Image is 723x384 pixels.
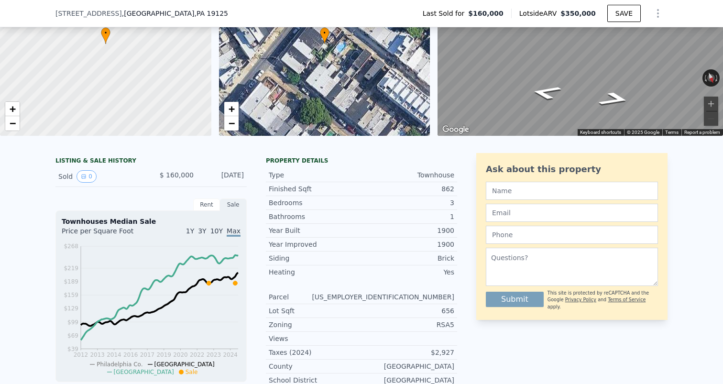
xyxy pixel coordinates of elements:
[269,170,361,180] div: Type
[269,184,361,194] div: Finished Sqft
[223,351,238,358] tspan: 2024
[440,123,471,136] a: Open this area in Google Maps (opens a new window)
[468,9,504,18] span: $160,000
[228,117,234,129] span: −
[519,9,560,18] span: Lotside ARV
[684,130,720,135] a: Report a problem
[361,267,454,277] div: Yes
[227,227,241,237] span: Max
[361,362,454,371] div: [GEOGRAPHIC_DATA]
[361,240,454,249] div: 1900
[97,361,142,368] span: Philadelphia Co.
[55,9,122,18] span: [STREET_ADDRESS]
[269,306,361,316] div: Lot Sqft
[190,351,205,358] tspan: 2022
[704,97,718,111] button: Zoom in
[361,184,454,194] div: 862
[548,290,658,310] div: This site is protected by reCAPTCHA and the Google and apply.
[486,226,658,244] input: Phone
[67,319,78,326] tspan: $99
[361,253,454,263] div: Brick
[10,103,16,115] span: +
[122,9,228,18] span: , [GEOGRAPHIC_DATA]
[312,292,454,302] div: [US_EMPLOYER_IDENTIFICATION_NUMBER]
[269,334,361,343] div: Views
[486,204,658,222] input: Email
[361,348,454,357] div: $2,927
[560,10,596,17] span: $350,000
[486,292,544,307] button: Submit
[648,4,668,23] button: Show Options
[67,346,78,352] tspan: $39
[486,182,658,200] input: Name
[269,320,361,329] div: Zoning
[193,198,220,211] div: Rent
[210,227,223,235] span: 10Y
[64,278,78,285] tspan: $189
[665,130,679,135] a: Terms
[361,198,454,208] div: 3
[704,69,718,88] button: Reset the view
[269,198,361,208] div: Bedrooms
[154,361,215,368] span: [GEOGRAPHIC_DATA]
[194,10,228,17] span: , PA 19125
[64,265,78,272] tspan: $219
[198,227,206,235] span: 3Y
[361,170,454,180] div: Townhouse
[101,27,110,44] div: •
[269,212,361,221] div: Bathrooms
[269,267,361,277] div: Heating
[361,320,454,329] div: RSA5
[627,130,659,135] span: © 2025 Google
[207,351,221,358] tspan: 2023
[123,351,138,358] tspan: 2016
[64,305,78,312] tspan: $129
[269,362,361,371] div: County
[114,369,174,375] span: [GEOGRAPHIC_DATA]
[5,102,20,116] a: Zoom in
[140,351,155,358] tspan: 2017
[704,111,718,126] button: Zoom out
[440,123,471,136] img: Google
[90,351,105,358] tspan: 2013
[64,292,78,298] tspan: $159
[186,369,198,375] span: Sale
[585,88,644,110] path: Go Northwest, E Gordon St
[269,226,361,235] div: Year Built
[228,103,234,115] span: +
[608,297,646,302] a: Terms of Service
[201,170,244,183] div: [DATE]
[186,227,194,235] span: 1Y
[565,297,596,302] a: Privacy Policy
[77,170,97,183] button: View historical data
[266,157,457,165] div: Property details
[702,69,708,87] button: Rotate counterclockwise
[269,240,361,249] div: Year Improved
[361,306,454,316] div: 656
[269,292,312,302] div: Parcel
[58,170,143,183] div: Sold
[361,212,454,221] div: 1
[10,117,16,129] span: −
[607,5,641,22] button: SAVE
[156,351,171,358] tspan: 2019
[269,348,361,357] div: Taxes (2024)
[224,102,239,116] a: Zoom in
[62,217,241,226] div: Townhouses Median Sale
[224,116,239,131] a: Zoom out
[517,82,575,103] path: Go Southeast, E Gordon St
[101,29,110,37] span: •
[715,69,720,87] button: Rotate clockwise
[160,171,194,179] span: $ 160,000
[580,129,621,136] button: Keyboard shortcuts
[107,351,121,358] tspan: 2014
[74,351,88,358] tspan: 2012
[5,116,20,131] a: Zoom out
[64,243,78,250] tspan: $268
[220,198,247,211] div: Sale
[55,157,247,166] div: LISTING & SALE HISTORY
[67,332,78,339] tspan: $69
[62,226,151,241] div: Price per Square Foot
[361,226,454,235] div: 1900
[320,29,329,37] span: •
